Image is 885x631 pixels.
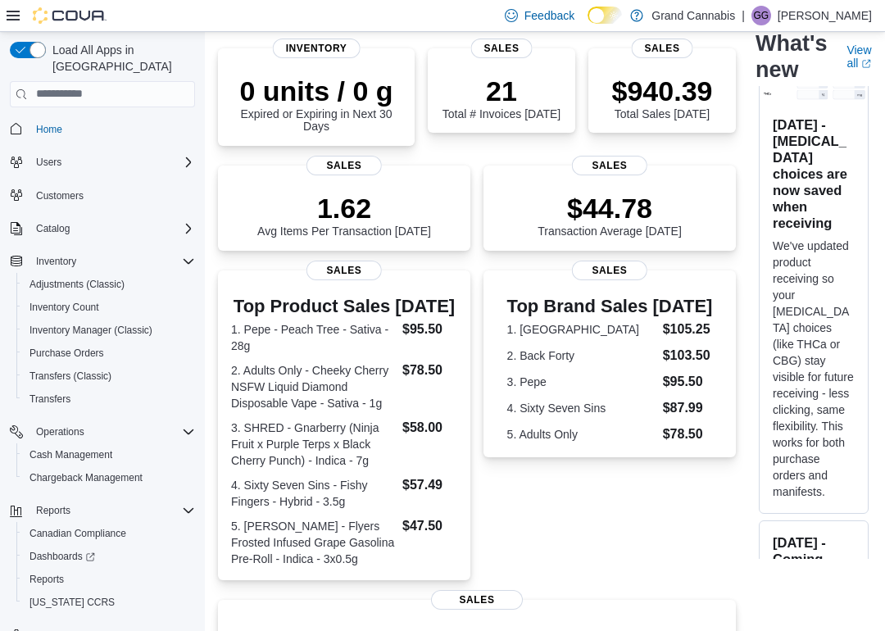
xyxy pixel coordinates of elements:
[23,524,133,543] a: Canadian Compliance
[29,550,95,563] span: Dashboards
[231,297,457,316] h3: Top Product Sales [DATE]
[23,570,195,589] span: Reports
[23,547,102,566] a: Dashboards
[306,156,382,175] span: Sales
[632,39,693,58] span: Sales
[36,189,84,202] span: Customers
[3,250,202,273] button: Inventory
[29,596,115,609] span: [US_STATE] CCRS
[23,275,195,294] span: Adjustments (Classic)
[402,418,457,438] dd: $58.00
[231,75,402,107] p: 0 units / 0 g
[431,590,523,610] span: Sales
[23,570,70,589] a: Reports
[778,6,872,25] p: [PERSON_NAME]
[663,398,713,418] dd: $87.99
[16,591,202,614] button: [US_STATE] CCRS
[742,6,745,25] p: |
[846,43,872,69] a: View allExternal link
[231,477,396,510] dt: 4. Sixty Seven Sins - Fishy Fingers - Hybrid - 3.5g
[231,75,402,134] div: Expired or Expiring in Next 30 Days
[29,527,126,540] span: Canadian Compliance
[29,448,112,461] span: Cash Management
[46,42,195,75] span: Load All Apps in [GEOGRAPHIC_DATA]
[538,192,682,225] p: $44.78
[507,347,656,364] dt: 2. Back Forty
[23,343,111,363] a: Purchase Orders
[36,123,62,136] span: Home
[29,278,125,291] span: Adjustments (Classic)
[29,422,91,442] button: Operations
[29,393,70,406] span: Transfers
[16,296,202,319] button: Inventory Count
[16,273,202,296] button: Adjustments (Classic)
[29,252,83,271] button: Inventory
[257,192,431,225] p: 1.62
[23,547,195,566] span: Dashboards
[751,6,771,25] div: Greg Gaudreau
[612,75,713,120] div: Total Sales [DATE]
[442,75,560,120] div: Total # Invoices [DATE]
[273,39,361,58] span: Inventory
[16,568,202,591] button: Reports
[306,261,382,280] span: Sales
[23,366,118,386] a: Transfers (Classic)
[3,151,202,174] button: Users
[29,119,195,139] span: Home
[3,420,202,443] button: Operations
[507,297,713,316] h3: Top Brand Sales [DATE]
[29,501,195,520] span: Reports
[16,388,202,411] button: Transfers
[3,217,202,240] button: Catalog
[773,238,855,500] p: We've updated product receiving so your [MEDICAL_DATA] choices (like THCa or CBG) stay visible fo...
[36,504,70,517] span: Reports
[231,420,396,469] dt: 3. SHRED - Gnarberry (Ninja Fruit x Purple Terps x Black Cherry Punch) - Indica - 7g
[36,255,76,268] span: Inventory
[442,75,560,107] p: 21
[23,297,195,317] span: Inventory Count
[663,372,713,392] dd: $95.50
[663,346,713,365] dd: $103.50
[402,475,457,495] dd: $57.49
[16,365,202,388] button: Transfers (Classic)
[16,342,202,365] button: Purchase Orders
[507,400,656,416] dt: 4. Sixty Seven Sins
[29,219,195,238] span: Catalog
[29,152,195,172] span: Users
[36,156,61,169] span: Users
[402,516,457,536] dd: $47.50
[756,30,827,82] h2: What's new
[663,320,713,339] dd: $105.25
[29,120,69,139] a: Home
[754,6,769,25] span: GG
[524,7,574,24] span: Feedback
[471,39,533,58] span: Sales
[23,592,121,612] a: [US_STATE] CCRS
[23,468,149,488] a: Chargeback Management
[23,275,131,294] a: Adjustments (Classic)
[36,222,70,235] span: Catalog
[29,573,64,586] span: Reports
[3,499,202,522] button: Reports
[538,192,682,238] div: Transaction Average [DATE]
[29,422,195,442] span: Operations
[16,522,202,545] button: Canadian Compliance
[612,75,713,107] p: $940.39
[572,156,647,175] span: Sales
[23,320,159,340] a: Inventory Manager (Classic)
[507,374,656,390] dt: 3. Pepe
[231,321,396,354] dt: 1. Pepe - Peach Tree - Sativa - 28g
[29,501,77,520] button: Reports
[507,321,656,338] dt: 1. [GEOGRAPHIC_DATA]
[588,7,622,24] input: Dark Mode
[29,347,104,360] span: Purchase Orders
[16,545,202,568] a: Dashboards
[651,6,735,25] p: Grand Cannabis
[23,389,195,409] span: Transfers
[507,426,656,443] dt: 5. Adults Only
[23,468,195,488] span: Chargeback Management
[23,297,106,317] a: Inventory Count
[16,466,202,489] button: Chargeback Management
[29,185,195,206] span: Customers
